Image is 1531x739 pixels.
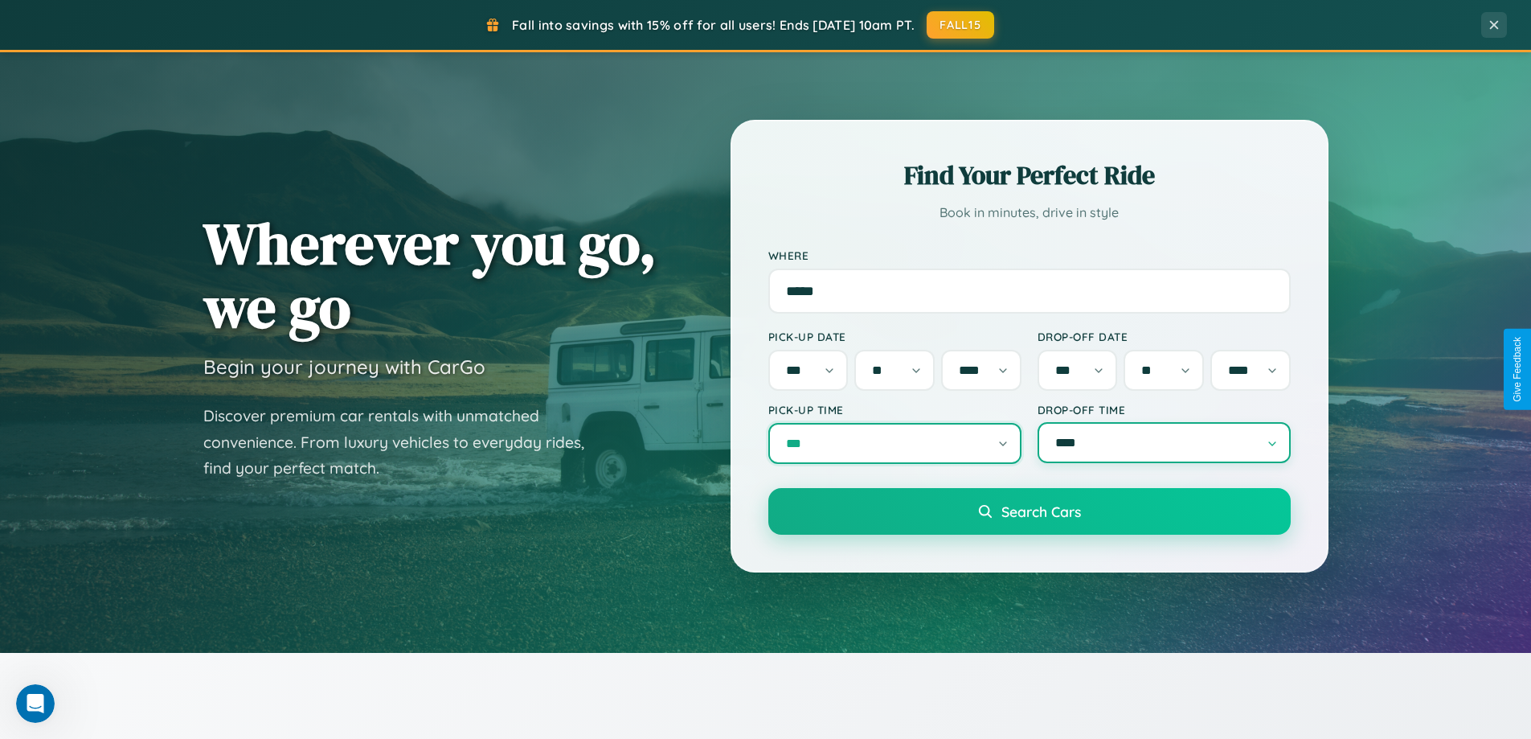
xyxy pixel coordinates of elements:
p: Discover premium car rentals with unmatched convenience. From luxury vehicles to everyday rides, ... [203,403,605,482]
label: Pick-up Date [768,330,1021,343]
iframe: Intercom live chat [16,684,55,723]
h3: Begin your journey with CarGo [203,355,485,379]
span: Search Cars [1001,503,1081,520]
h1: Wherever you go, we go [203,211,657,339]
label: Drop-off Date [1038,330,1291,343]
h2: Find Your Perfect Ride [768,158,1291,193]
button: FALL15 [927,11,994,39]
button: Search Cars [768,488,1291,535]
div: Give Feedback [1512,337,1523,402]
label: Where [768,248,1291,262]
label: Pick-up Time [768,403,1021,417]
label: Drop-off Time [1038,403,1291,417]
span: Fall into savings with 15% off for all users! Ends [DATE] 10am PT. [512,17,915,33]
p: Book in minutes, drive in style [768,201,1291,224]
